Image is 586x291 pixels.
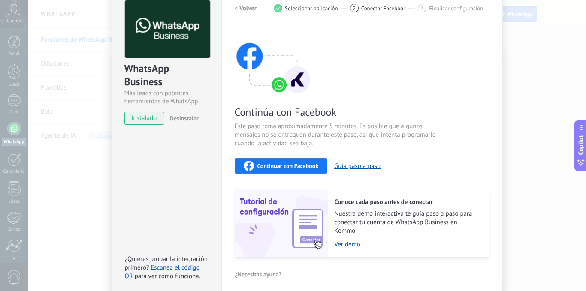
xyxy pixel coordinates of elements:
div: Más leads con potentes herramientas de WhatsApp [124,89,209,105]
span: Continuar con Facebook [257,163,319,169]
span: Copilot [577,135,585,155]
button: Desinstalar [166,112,199,125]
span: 3 [421,5,424,12]
h2: Conoce cada paso antes de conectar [335,198,480,206]
span: instalado [125,112,164,125]
img: logo_main.png [125,0,210,58]
button: < Volver [235,0,257,16]
a: Escanea el código QR [125,264,200,280]
span: Desinstalar [170,114,199,122]
span: Conectar Facebook [361,5,406,12]
button: ¿Necesitas ayuda? [235,268,282,281]
span: para ver cómo funciona. [135,272,200,280]
span: ¿Quieres probar la integración primero? [125,255,208,272]
span: Finalizar configuración [429,5,483,12]
span: Este paso toma aproximadamente 5 minutos. Es posible que algunos mensajes no se entreguen durante... [235,122,439,148]
a: Ver demo [335,240,480,249]
span: Nuestra demo interactiva te guía paso a paso para conectar tu cuenta de WhatsApp Business en Kommo. [335,210,480,235]
span: 2 [353,5,356,12]
div: WhatsApp Business [124,62,209,89]
span: ¿Necesitas ayuda? [235,271,282,277]
button: Guía paso a paso [334,162,381,170]
h2: < Volver [235,4,257,12]
img: connect with facebook [235,26,312,95]
span: Continúa con Facebook [235,105,439,119]
span: Seleccionar aplicación [285,5,338,12]
button: Continuar con Facebook [235,158,328,174]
